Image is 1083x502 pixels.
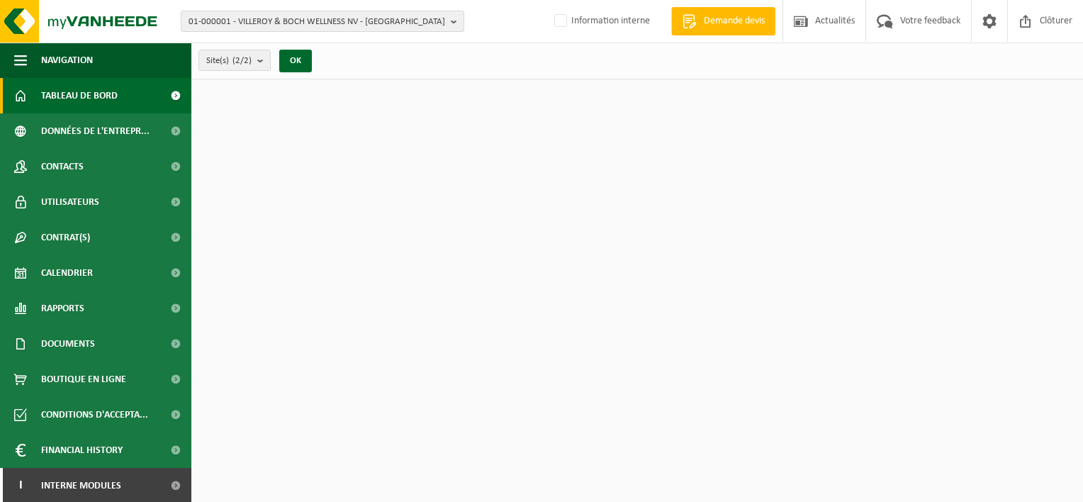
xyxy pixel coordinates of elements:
[206,50,252,72] span: Site(s)
[41,149,84,184] span: Contacts
[181,11,464,32] button: 01-000001 - VILLEROY & BOCH WELLNESS NV - [GEOGRAPHIC_DATA]
[41,433,123,468] span: Financial History
[41,326,95,362] span: Documents
[198,50,271,71] button: Site(s)(2/2)
[41,362,126,397] span: Boutique en ligne
[700,14,768,28] span: Demande devis
[232,56,252,65] count: (2/2)
[41,78,118,113] span: Tableau de bord
[41,291,84,326] span: Rapports
[41,397,148,433] span: Conditions d'accepta...
[41,255,93,291] span: Calendrier
[41,113,150,149] span: Données de l'entrepr...
[279,50,312,72] button: OK
[41,220,90,255] span: Contrat(s)
[41,43,93,78] span: Navigation
[551,11,650,32] label: Information interne
[671,7,775,35] a: Demande devis
[189,11,445,33] span: 01-000001 - VILLEROY & BOCH WELLNESS NV - [GEOGRAPHIC_DATA]
[41,184,99,220] span: Utilisateurs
